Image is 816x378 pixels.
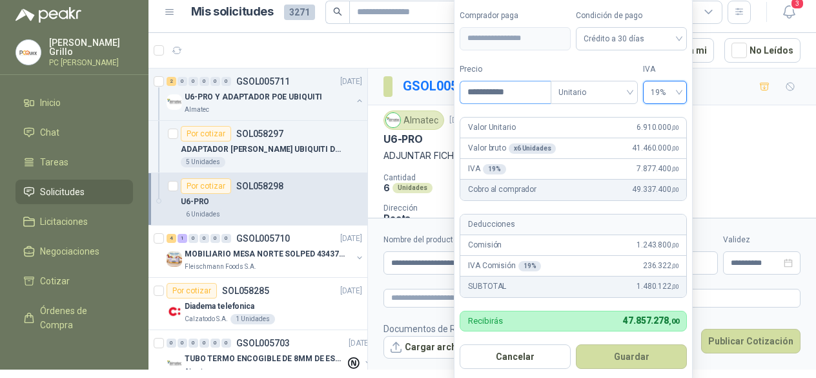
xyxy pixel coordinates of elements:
[383,173,529,182] p: Cantidad
[777,1,801,24] button: 3
[403,78,479,94] a: GSOL005711
[221,234,231,243] div: 0
[403,76,552,96] p: / SOL058298
[333,7,342,16] span: search
[167,74,365,115] a: 2 0 0 0 0 0 GSOL005711[DATE] Company LogoU6-PRO Y ADAPTADOR POE UBIQUITIAlmatec
[181,126,231,142] div: Por cotizar
[185,300,254,313] p: Diadema telefonica
[167,339,176,348] div: 0
[236,129,283,138] p: SOL058297
[230,314,275,324] div: 1 Unidades
[167,231,365,272] a: 4 1 0 0 0 0 GSOL005710[DATE] Company LogoMOBILIARIO MESA NORTE SOLPED 4343782Fleischmann Foods S.A.
[148,278,367,330] a: Por cotizarSOL058285[DATE] Company LogoDiadema telefonicaCalzatodo S.A.1 Unidades
[185,248,345,260] p: MOBILIARIO MESA NORTE SOLPED 4343782
[643,63,688,76] label: IVA
[383,110,444,130] div: Almatec
[671,145,679,152] span: ,00
[383,132,423,146] p: U6-PRO
[383,182,390,193] p: 6
[349,337,371,350] p: [DATE]
[167,77,176,86] div: 2
[167,251,182,267] img: Company Logo
[189,234,198,243] div: 0
[15,180,133,204] a: Solicitudes
[210,234,220,243] div: 0
[671,262,679,269] span: ,00
[185,91,322,103] p: U6-PRO Y ADAPTADOR POE UBIQUITI
[181,196,209,208] p: U6-PRO
[221,339,231,348] div: 0
[449,114,475,127] p: [DATE]
[483,164,506,174] div: 19 %
[576,344,687,369] button: Guardar
[178,234,187,243] div: 1
[148,173,367,226] a: Por cotizarSOL058298U6-PRO6 Unidades
[284,5,315,20] span: 3271
[623,315,678,326] span: 47.857.278
[167,283,217,299] div: Por cotizar
[671,283,679,290] span: ,00
[185,366,209,377] p: Almatec
[40,185,85,199] span: Solicitudes
[669,317,679,326] span: ,00
[509,143,556,154] div: x 6 Unidades
[15,299,133,337] a: Órdenes de Compra
[236,182,283,191] p: SOL058298
[383,336,476,359] button: Cargar archivo
[167,304,182,319] img: Company Logo
[468,280,506,293] p: SUBTOTAL
[340,233,362,245] p: [DATE]
[181,178,231,194] div: Por cotizar
[15,239,133,264] a: Negociaciones
[236,339,290,348] p: GSOL005703
[40,96,61,110] span: Inicio
[632,184,678,196] span: 49.337.400
[468,163,505,175] p: IVA
[148,121,367,173] a: Por cotizarSOL058297ADAPTADOR [PERSON_NAME] UBIQUITI DE [DATE], 0.65A, 30W5 Unidades
[210,339,220,348] div: 0
[558,83,630,102] span: Unitario
[383,234,535,246] label: Nombre del producto
[40,244,99,258] span: Negociaciones
[178,77,187,86] div: 0
[468,239,502,251] p: Comisión
[16,40,41,65] img: Company Logo
[724,38,801,63] button: No Leídos
[222,286,269,295] p: SOL058285
[185,262,256,272] p: Fleischmann Foods S.A.
[15,150,133,174] a: Tareas
[340,76,362,88] p: [DATE]
[199,339,209,348] div: 0
[584,29,679,48] span: Crédito a 30 días
[340,285,362,297] p: [DATE]
[167,234,176,243] div: 4
[40,215,88,229] span: Licitaciones
[460,63,550,76] label: Precio
[637,280,678,293] span: 1.480.122
[15,269,133,293] a: Cotizar
[701,329,801,353] button: Publicar Cotización
[191,3,274,21] h1: Mis solicitudes
[221,77,231,86] div: 0
[49,59,133,67] p: PC [PERSON_NAME]
[167,356,182,372] img: Company Logo
[181,209,225,220] div: 6 Unidades
[383,322,495,336] p: Documentos de Referencia
[178,339,187,348] div: 0
[386,113,400,127] img: Company Logo
[576,10,687,22] label: Condición de pago
[199,77,209,86] div: 0
[15,209,133,234] a: Licitaciones
[518,261,542,271] div: 19 %
[210,77,220,86] div: 0
[723,234,801,246] label: Validez
[468,260,541,272] p: IVA Comisión
[189,77,198,86] div: 0
[40,304,121,332] span: Órdenes de Compra
[40,125,59,140] span: Chat
[468,142,556,154] p: Valor bruto
[468,184,536,196] p: Cobro al comprador
[236,77,290,86] p: GSOL005711
[468,317,502,325] p: Recibirás
[632,142,678,154] span: 41.460.000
